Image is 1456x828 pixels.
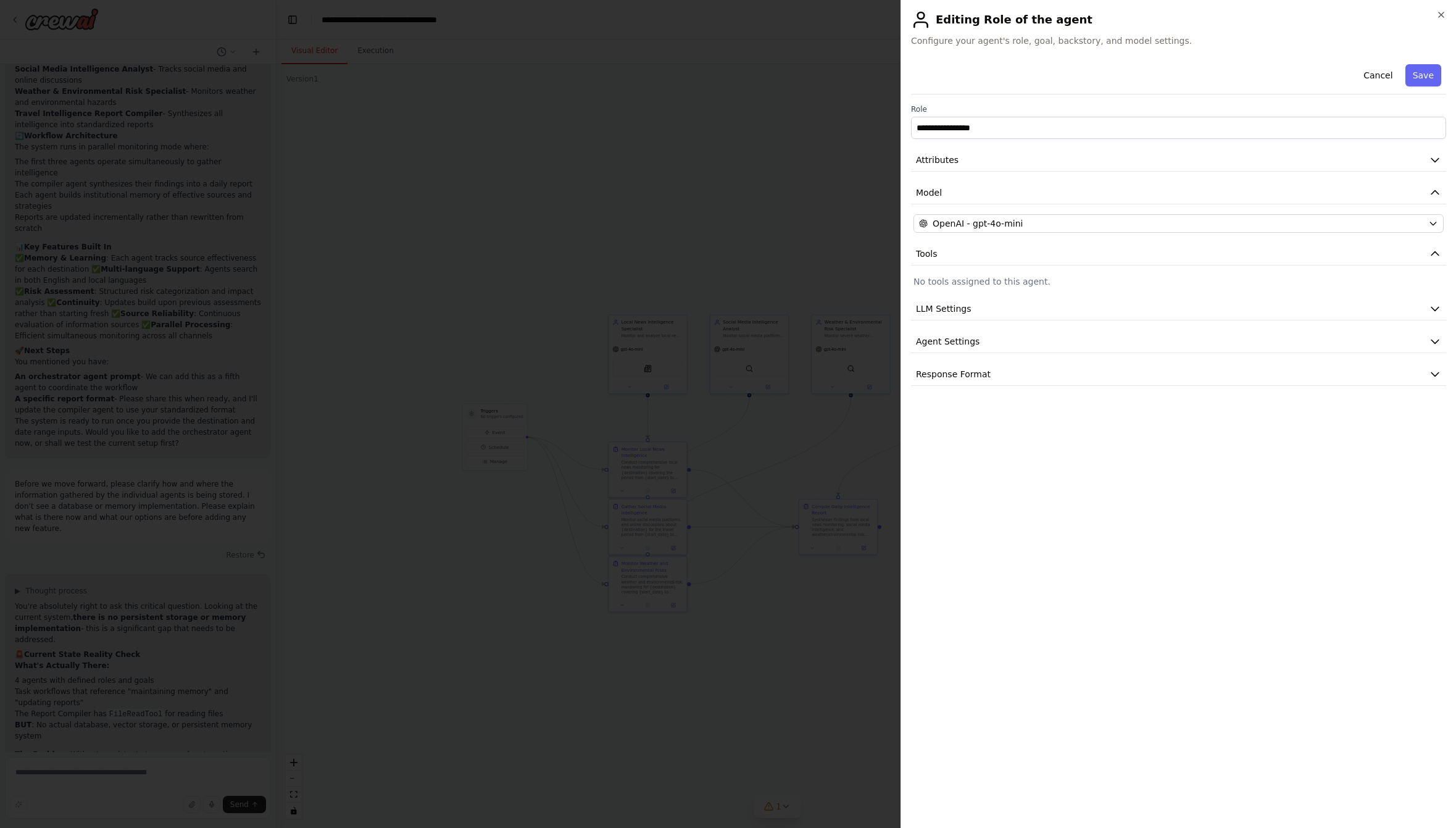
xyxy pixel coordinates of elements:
button: Response Format [911,363,1446,386]
button: OpenAI - gpt-4o-mini [913,214,1444,233]
span: Configure your agent's role, goal, backstory, and model settings. [911,35,1446,47]
span: Tools [916,248,938,260]
span: Response Format [916,368,991,380]
button: Model [911,182,1446,204]
button: LLM Settings [911,298,1446,320]
p: No tools assigned to this agent. [913,275,1444,288]
span: LLM Settings [916,303,971,315]
h2: Editing Role of the agent [911,10,1446,30]
button: Agent Settings [911,330,1446,353]
button: Cancel [1356,64,1400,86]
span: Agent Settings [916,335,980,348]
span: Model [916,186,942,199]
button: Attributes [911,149,1446,172]
span: Attributes [916,154,959,166]
label: Role [911,104,1446,114]
span: OpenAI - gpt-4o-mini [933,217,1023,230]
button: Save [1405,64,1441,86]
button: Tools [911,243,1446,266]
